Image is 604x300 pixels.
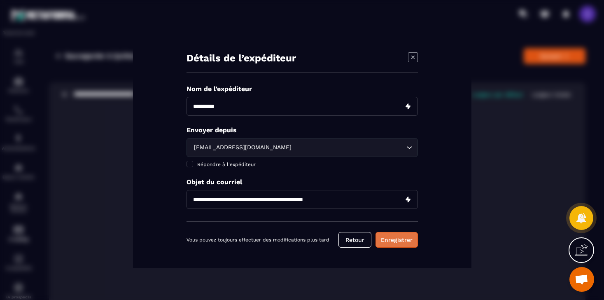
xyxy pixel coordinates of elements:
[197,162,256,167] span: Répondre à l'expéditeur
[192,143,293,152] span: [EMAIL_ADDRESS][DOMAIN_NAME]
[569,267,594,292] a: Ouvrir le chat
[187,178,418,186] p: Objet du courriel
[187,126,418,134] p: Envoyer depuis
[293,143,404,152] input: Search for option
[375,232,418,248] button: Enregistrer
[338,232,371,248] button: Retour
[187,138,418,157] div: Search for option
[187,237,329,243] p: Vous pouvez toujours effectuer des modifications plus tard
[187,52,296,64] h4: Détails de l’expéditeur
[187,85,418,93] p: Nom de l'expéditeur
